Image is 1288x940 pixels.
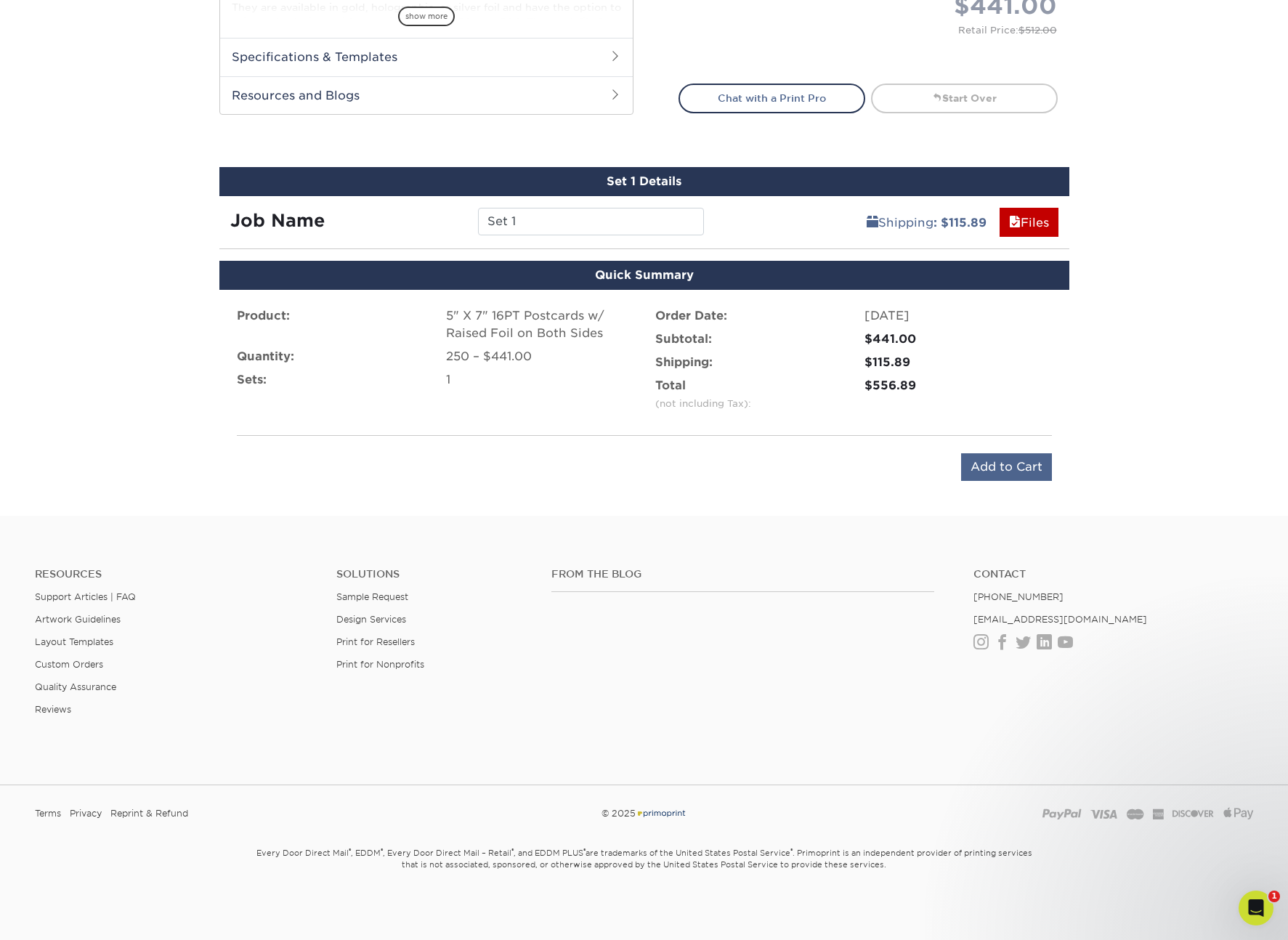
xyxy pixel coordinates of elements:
a: Reprint & Refund [110,803,188,824]
img: Primoprint [636,808,686,819]
span: show more [398,7,455,26]
h4: From the Blog [551,568,934,580]
label: Sets: [237,371,267,389]
a: Support Articles | FAQ [35,591,136,602]
a: Sample Request [336,591,408,602]
a: Terms [35,803,61,824]
a: Quality Assurance [35,681,116,692]
span: files [1009,216,1021,230]
input: Add to Cart [961,453,1052,481]
a: Privacy [70,803,102,824]
b: : $115.89 [933,216,987,230]
h2: Specifications & Templates [220,38,633,76]
span: shipping [867,216,878,230]
label: Quantity: [237,348,294,365]
small: Every Door Direct Mail , EDDM , Every Door Direct Mail – Retail , and EDDM PLUS are trademarks of... [219,842,1069,906]
a: Files [1000,208,1058,237]
div: 5" X 7" 16PT Postcards w/ Raised Foil on Both Sides [446,307,633,342]
a: Artwork Guidelines [35,614,121,625]
a: Design Services [336,614,406,625]
span: 1 [1268,891,1280,902]
div: $441.00 [864,331,1052,348]
a: Start Over [871,84,1058,113]
a: Print for Resellers [336,636,415,647]
a: Contact [973,568,1253,580]
label: Product: [237,307,290,325]
div: [DATE] [864,307,1052,325]
sup: ® [511,847,514,854]
h4: Resources [35,568,315,580]
sup: ® [583,847,586,854]
a: Reviews [35,704,71,715]
iframe: Intercom live chat [1239,891,1273,925]
sup: ® [790,847,793,854]
sup: ® [349,847,351,854]
label: Subtotal: [655,331,712,348]
a: Custom Orders [35,659,103,670]
sup: ® [381,847,383,854]
label: Total [655,377,751,412]
h2: Resources and Blogs [220,76,633,114]
label: Shipping: [655,354,713,371]
a: [EMAIL_ADDRESS][DOMAIN_NAME] [973,614,1147,625]
div: Set 1 Details [219,167,1069,196]
div: Quick Summary [219,261,1069,290]
div: 250 – $441.00 [446,348,633,365]
a: Layout Templates [35,636,113,647]
a: Print for Nonprofits [336,659,424,670]
a: Chat with a Print Pro [679,84,865,113]
h4: Solutions [336,568,530,580]
a: [PHONE_NUMBER] [973,591,1064,602]
div: $556.89 [864,377,1052,394]
div: © 2025 [437,803,851,824]
label: Order Date: [655,307,727,325]
input: Enter a job name [478,208,704,235]
div: 1 [446,371,633,389]
small: (not including Tax): [655,398,751,409]
strong: Job Name [230,210,325,231]
div: $115.89 [864,354,1052,371]
a: Shipping: $115.89 [857,208,996,237]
